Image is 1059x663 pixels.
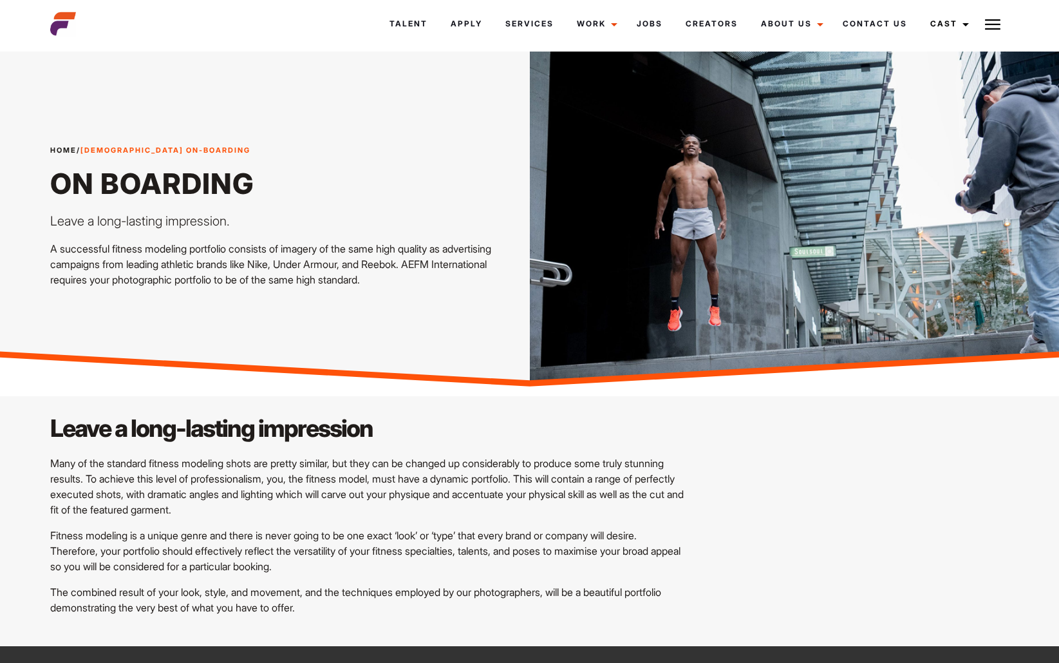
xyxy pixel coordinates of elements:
[831,6,919,41] a: Contact Us
[494,6,565,41] a: Services
[50,412,684,445] h2: Leave a long-lasting impression
[50,146,77,155] a: Home
[50,241,522,287] p: A successful fitness modeling portfolio consists of imagery of the same high quality as advertisi...
[50,211,522,231] p: Leave a long-lasting impression.
[919,6,977,41] a: Cast
[625,6,674,41] a: Jobs
[565,6,625,41] a: Work
[50,456,684,517] p: Many of the standard fitness modeling shots are pretty similar, but they can be changed up consid...
[50,584,684,615] p: The combined result of your look, style, and movement, and the techniques employed by our photogr...
[50,11,76,37] img: cropped-aefm-brand-fav-22-square.png
[80,146,250,155] strong: [DEMOGRAPHIC_DATA] On-Boarding
[378,6,439,41] a: Talent
[50,145,250,156] span: /
[749,6,831,41] a: About Us
[985,17,1000,32] img: Burger icon
[439,6,494,41] a: Apply
[50,166,522,201] h1: On Boarding
[674,6,749,41] a: Creators
[50,528,684,574] p: Fitness modeling is a unique genre and there is never going to be one exact ‘look’ or ‘type’ that...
